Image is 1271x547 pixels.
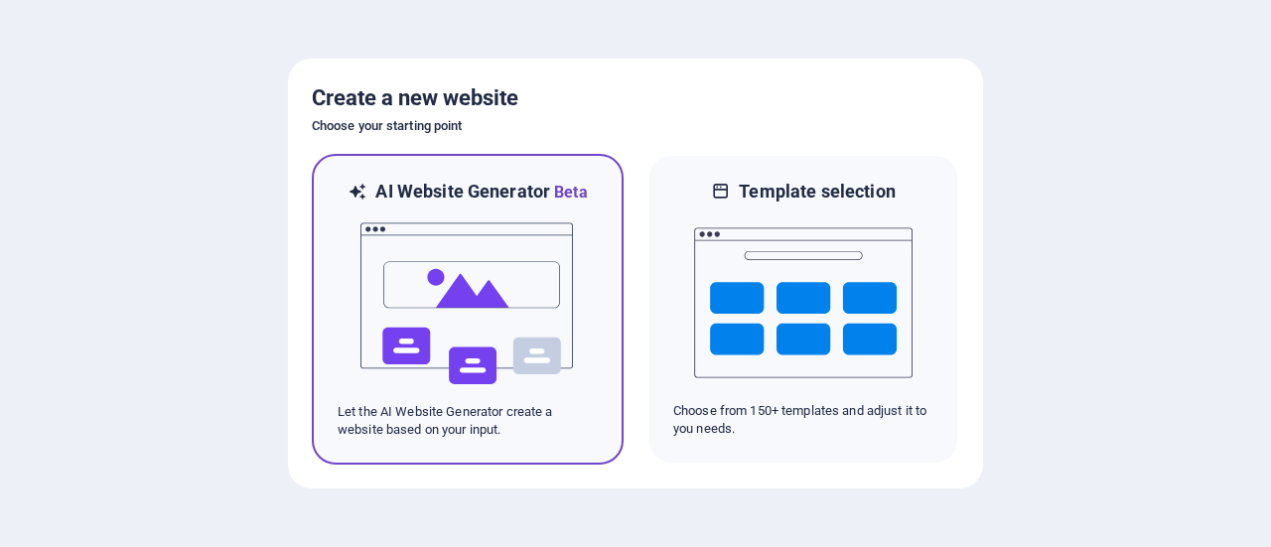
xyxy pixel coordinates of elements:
h6: Choose your starting point [312,114,959,138]
span: Beta [550,183,588,202]
h6: Template selection [739,180,895,204]
p: Choose from 150+ templates and adjust it to you needs. [673,402,933,438]
img: ai [358,205,577,403]
p: Let the AI Website Generator create a website based on your input. [338,403,598,439]
h6: AI Website Generator [375,180,587,205]
div: AI Website GeneratorBetaaiLet the AI Website Generator create a website based on your input. [312,154,624,465]
h5: Create a new website [312,82,959,114]
div: Template selectionChoose from 150+ templates and adjust it to you needs. [647,154,959,465]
